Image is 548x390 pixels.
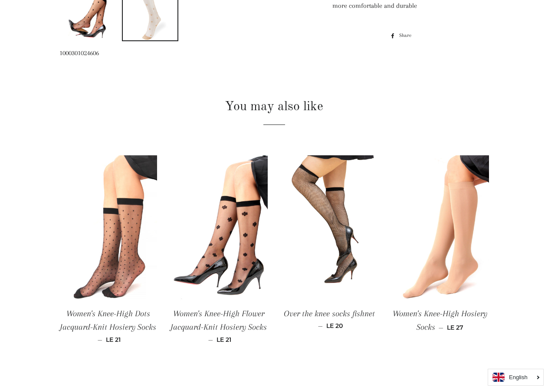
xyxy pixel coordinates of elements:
a: Women's Knee-High Flower Jacquard-Knit Hosiery Socks — LE 21 [170,302,268,351]
span: LE 27 [447,324,463,331]
span: — [98,336,102,344]
a: English [492,373,539,382]
span: LE 21 [217,336,231,344]
i: English [509,374,528,380]
a: Over the knee socks fishnet — LE 20 [281,302,378,337]
span: Women's Knee-High Dots Jacquard-Knit Hosiery Socks [60,309,156,332]
span: LE 21 [106,336,121,344]
span: — [439,324,443,331]
a: Women's Knee-High Hosiery Socks — LE 27 [391,302,489,340]
h2: You may also like [59,98,489,116]
span: Over the knee socks fishnet [284,309,375,318]
span: Women's Knee-High Hosiery Socks [393,309,487,332]
span: Share [399,31,416,40]
span: — [208,336,213,344]
span: LE 20 [326,322,343,330]
span: Women's Knee-High Flower Jacquard-Knit Hosiery Socks [171,309,267,332]
a: Women's Knee-High Dots Jacquard-Knit Hosiery Socks — LE 21 [59,302,157,351]
span: — [318,322,323,330]
span: 1000301024606 [59,49,99,57]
